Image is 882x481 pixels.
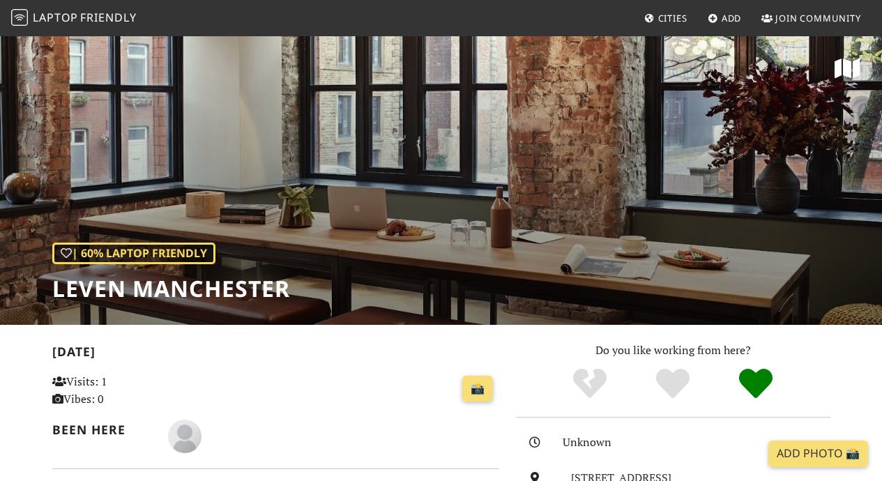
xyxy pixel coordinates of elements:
[52,422,151,437] h2: Been here
[168,427,202,443] span: Annelies
[80,10,136,25] span: Friendly
[52,275,290,302] h1: Leven Manchester
[702,6,747,31] a: Add
[11,9,28,26] img: LaptopFriendly
[52,344,499,365] h2: [DATE]
[768,441,868,467] a: Add Photo 📸
[516,342,830,360] p: Do you like working from here?
[658,12,687,24] span: Cities
[462,376,493,402] a: 📸
[52,243,215,265] div: | 60% Laptop Friendly
[775,12,861,24] span: Join Community
[714,367,797,402] div: Definitely!
[33,10,78,25] span: Laptop
[52,373,190,409] p: Visits: 1 Vibes: 0
[11,6,137,31] a: LaptopFriendly LaptopFriendly
[168,420,202,453] img: blank-535327c66bd565773addf3077783bbfce4b00ec00e9fd257753287c682c7fa38.png
[632,367,715,402] div: Yes
[639,6,693,31] a: Cities
[722,12,742,24] span: Add
[549,367,632,402] div: No
[756,6,867,31] a: Join Community
[563,434,839,452] div: Unknown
